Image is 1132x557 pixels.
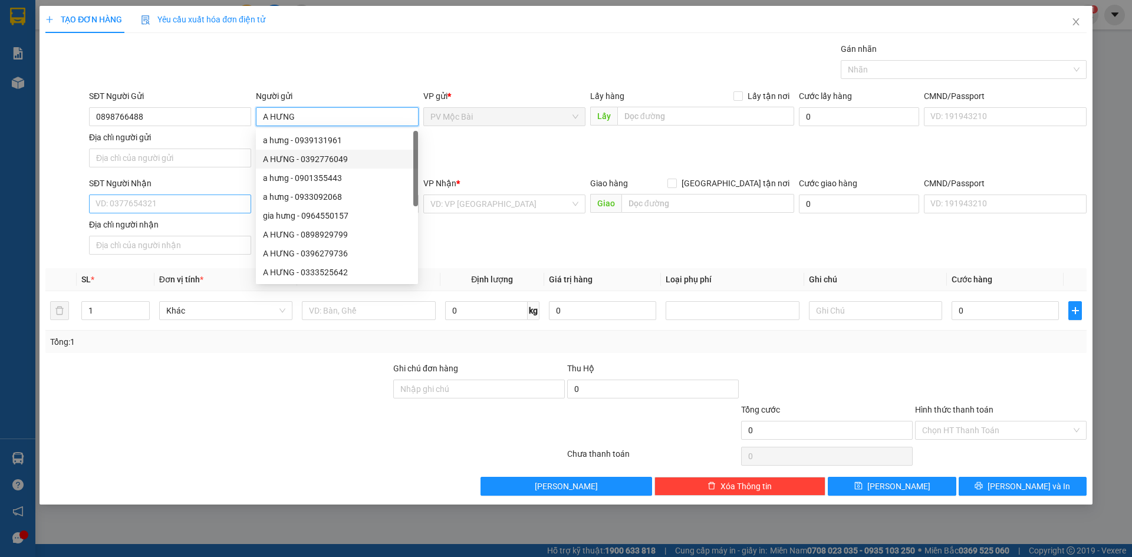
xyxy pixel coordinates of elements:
span: Thu Hộ [567,364,594,373]
label: Ghi chú đơn hàng [393,364,458,373]
button: Close [1059,6,1092,39]
div: A HƯNG - 0396279736 [263,247,411,260]
div: a hưng - 0901355443 [256,169,418,187]
div: gia hưng - 0964550157 [256,206,418,225]
th: Loại phụ phí [661,268,804,291]
div: A HƯNG - 0898929799 [256,225,418,244]
span: Cước hàng [952,275,992,284]
div: A HƯNG - 0333525642 [256,263,418,282]
div: A HƯNG - 0392776049 [263,153,411,166]
span: SL [81,275,91,284]
span: plus [45,15,54,24]
span: Đơn vị tính [159,275,203,284]
div: SĐT Người Nhận [89,177,251,190]
div: A HƯNG - 0392776049 [256,150,418,169]
input: Địa chỉ của người gửi [89,149,251,167]
span: [PERSON_NAME] và In [988,480,1070,493]
span: Yêu cầu xuất hóa đơn điện tử [141,15,265,24]
input: Cước giao hàng [799,195,919,213]
input: Địa chỉ của người nhận [89,236,251,255]
input: Ghi Chú [809,301,942,320]
button: [PERSON_NAME] [481,477,652,496]
span: Giao hàng [590,179,628,188]
label: Hình thức thanh toán [915,405,993,414]
div: SĐT Người Gửi [89,90,251,103]
span: Lấy tận nơi [743,90,794,103]
input: Ghi chú đơn hàng [393,380,565,398]
div: a hưng - 0901355443 [263,172,411,184]
input: 0 [549,301,656,320]
th: Ghi chú [804,268,947,291]
span: Tổng cước [741,405,780,414]
div: gia hưng - 0964550157 [263,209,411,222]
button: deleteXóa Thông tin [654,477,826,496]
span: Xóa Thông tin [720,480,772,493]
label: Cước lấy hàng [799,91,852,101]
span: Khác [166,302,285,319]
span: PV Mộc Bài [430,108,578,126]
img: icon [141,15,150,25]
span: [PERSON_NAME] [867,480,930,493]
div: Người gửi [256,90,418,103]
div: Tổng: 1 [50,335,437,348]
span: plus [1069,306,1081,315]
div: a hưng - 0939131961 [256,131,418,150]
div: a hưng - 0933092068 [256,187,418,206]
div: VP gửi [423,90,585,103]
div: Địa chỉ người nhận [89,218,251,231]
span: Giá trị hàng [549,275,593,284]
div: CMND/Passport [924,90,1086,103]
span: Định lượng [471,275,513,284]
span: printer [975,482,983,491]
button: printer[PERSON_NAME] và In [959,477,1087,496]
button: plus [1068,301,1081,320]
button: delete [50,301,69,320]
span: VP Nhận [423,179,456,188]
input: Cước lấy hàng [799,107,919,126]
span: Giao [590,194,621,213]
label: Gán nhãn [841,44,877,54]
div: a hưng - 0939131961 [263,134,411,147]
span: close [1071,17,1081,27]
span: kg [528,301,539,320]
span: [PERSON_NAME] [535,480,598,493]
span: delete [707,482,716,491]
div: CMND/Passport [924,177,1086,190]
span: [GEOGRAPHIC_DATA] tận nơi [677,177,794,190]
div: Địa chỉ người gửi [89,131,251,144]
input: Dọc đường [621,194,794,213]
span: TẠO ĐƠN HÀNG [45,15,122,24]
label: Cước giao hàng [799,179,857,188]
div: A HƯNG - 0898929799 [263,228,411,241]
input: VD: Bàn, Ghế [302,301,435,320]
div: A HƯNG - 0396279736 [256,244,418,263]
button: save[PERSON_NAME] [828,477,956,496]
span: Lấy hàng [590,91,624,101]
input: Dọc đường [617,107,794,126]
div: Chưa thanh toán [566,447,740,468]
div: a hưng - 0933092068 [263,190,411,203]
div: A HƯNG - 0333525642 [263,266,411,279]
span: save [854,482,863,491]
span: Lấy [590,107,617,126]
